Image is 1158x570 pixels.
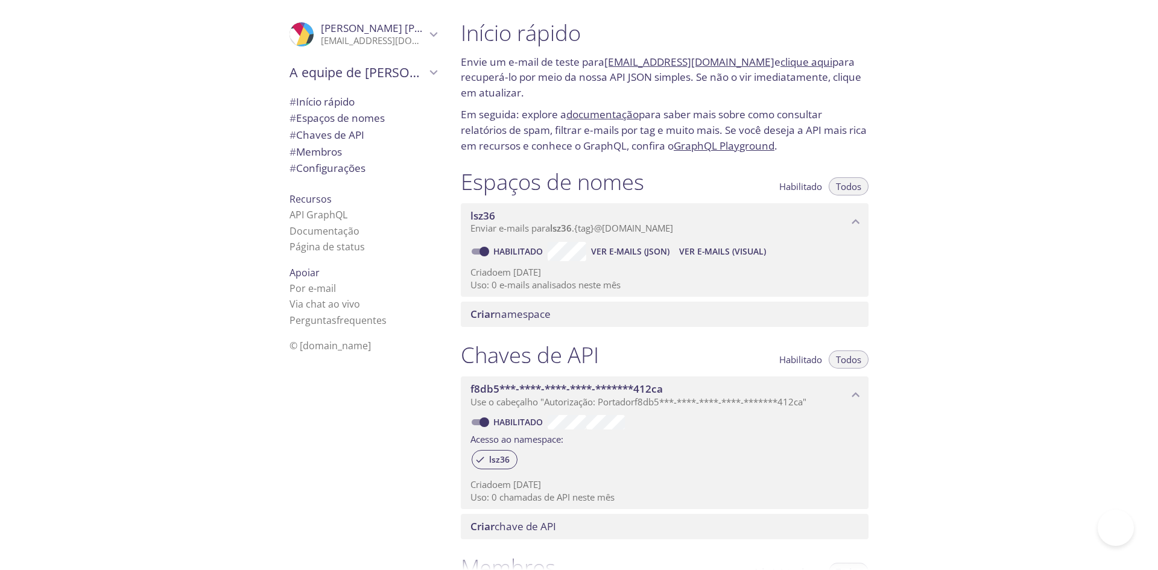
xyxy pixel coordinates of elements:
font: Criado [470,478,498,490]
font: Espaços de nomes [461,166,644,197]
div: Criar chave de API [461,514,868,539]
font: em [DATE] [498,478,541,490]
font: @[DOMAIN_NAME] [594,222,673,234]
div: Felipe Moraes [280,14,446,54]
font: namespace [495,307,551,321]
font: Uso: 0 chamadas de API neste mês [470,491,615,503]
a: Página de status [289,240,365,253]
div: espaço para nome lsz36 [461,203,868,241]
iframe: Help Scout Beacon - Aberto [1098,510,1134,546]
div: lsz36 [472,450,517,469]
font: . [774,139,777,153]
a: Documentação [289,224,359,238]
font: . [572,222,574,234]
font: Chaves de API [461,340,599,370]
a: API GraphQL [289,208,347,221]
font: frequentes [337,314,387,327]
button: Todos [829,177,868,195]
font: Apoiar [289,266,320,279]
button: Habilitado [772,177,829,195]
font: Via chat ao vivo [289,297,360,311]
font: Espaços de nomes [296,111,385,125]
font: Por e-mail [289,282,336,295]
div: A equipe de Felipe [280,57,446,88]
button: Ver e-mails (visual) [674,242,771,261]
a: [EMAIL_ADDRESS][DOMAIN_NAME] [604,55,774,69]
div: Criar namespace [461,302,868,327]
font: # [289,161,296,175]
font: Uso: 0 e-mails analisados ​​neste mês [470,279,621,291]
font: A equipe de [PERSON_NAME] [289,63,466,81]
font: Todos [836,180,861,192]
font: Criar [470,307,495,321]
font: # [289,128,296,142]
font: " [803,396,806,408]
font: para saber mais sobre como consultar relatórios de spam, filtrar e-mails por tag e muito mais. Se... [461,107,867,152]
div: Espaços de nomes [280,110,446,127]
font: [EMAIL_ADDRESS][DOMAIN_NAME] [321,34,466,46]
font: Enviar e-mails para [470,222,550,234]
font: para recuperá-lo por meio da nossa API JSON simples. Se não o vir imediatamente, clique em atuali... [461,55,861,100]
font: [PERSON_NAME] [321,21,402,35]
font: Habilitado [493,416,543,428]
font: Habilitado [493,245,543,257]
font: Todos [836,353,861,366]
font: Início rápido [296,95,355,109]
font: Acesso ao namespace: [470,433,563,445]
font: chave de API [495,519,556,533]
button: Ver e-mails (JSON) [586,242,674,261]
font: Início rápido [461,17,581,48]
a: clique aqui [780,55,832,69]
button: Todos [829,350,868,369]
font: Habilitado [779,180,822,192]
font: lsz36 [550,222,572,234]
font: Criado [470,266,498,278]
font: Perguntas [289,314,337,327]
font: Em seguida: explore a [461,107,566,121]
div: Início rápido [280,93,446,110]
font: lsz36 [489,454,510,465]
font: em [DATE] [498,266,541,278]
font: Chaves de API [296,128,364,142]
font: {tag} [574,222,594,234]
div: Configurações da equipe [280,160,446,177]
font: lsz36 [470,209,495,223]
div: Membros [280,144,446,160]
font: Use o cabeçalho "Autorização: Portador [470,396,634,408]
font: e [774,55,780,69]
font: © [DOMAIN_NAME] [289,339,371,352]
font: Envie um e-mail de teste para [461,55,604,69]
font: [PERSON_NAME] [405,21,486,35]
button: Habilitado [772,350,829,369]
font: # [289,145,296,159]
font: Recursos [289,192,332,206]
a: GraphQL Playground [674,139,774,153]
font: Ver e-mails (JSON) [591,245,669,257]
font: # [289,111,296,125]
font: Configurações [296,161,365,175]
div: Chaves de API [280,127,446,144]
font: Membros [296,145,342,159]
font: Habilitado [779,353,822,366]
font: Ver e-mails (visual) [679,245,766,257]
a: documentação [566,107,639,121]
font: # [289,95,296,109]
font: Criar [470,519,495,533]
